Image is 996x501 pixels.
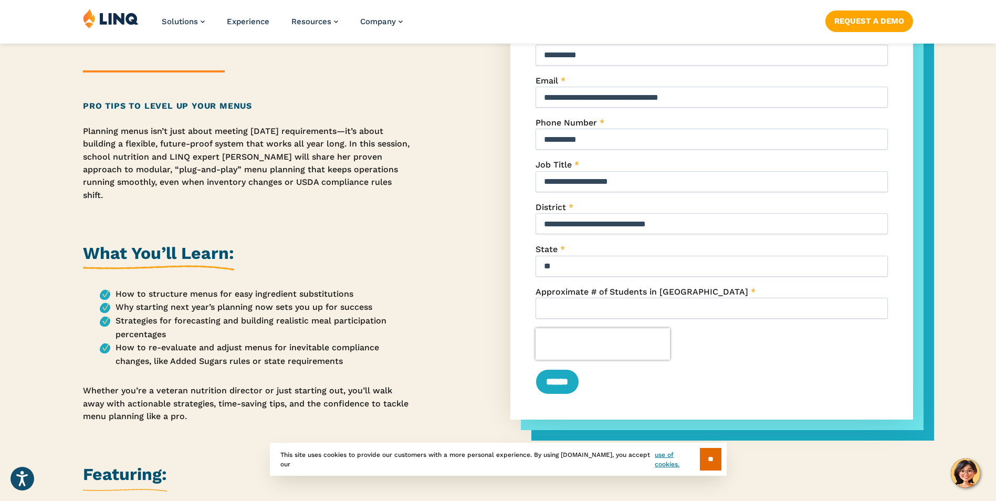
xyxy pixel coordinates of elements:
h2: Pro Tips to Level Up Your Menus [83,100,414,112]
span: Job Title [536,160,572,170]
a: use of cookies. [655,450,699,469]
span: District [536,202,566,212]
span: Resources [291,17,331,26]
iframe: reCAPTCHA [536,328,670,360]
li: How to re-evaluate and adjust menus for inevitable compliance changes, like Added Sugars rules or... [100,341,414,368]
a: Solutions [162,17,205,26]
span: Approximate # of Students in [GEOGRAPHIC_DATA] [536,287,748,297]
button: Hello, have a question? Let’s chat. [951,458,980,488]
a: Experience [227,17,269,26]
span: Solutions [162,17,198,26]
span: Email [536,76,558,86]
span: State [536,244,558,254]
a: Request a Demo [825,11,913,32]
nav: Primary Navigation [162,8,403,43]
a: Resources [291,17,338,26]
li: How to structure menus for easy ingredient substitutions [100,287,414,301]
li: Why starting next year’s planning now sets you up for success [100,300,414,314]
span: Phone Number [536,118,597,128]
span: Company [360,17,396,26]
nav: Button Navigation [825,8,913,32]
a: Company [360,17,403,26]
li: Strategies for forecasting and building realistic meal participation percentages [100,314,414,341]
div: This site uses cookies to provide our customers with a more personal experience. By using [DOMAIN... [270,443,727,476]
p: Planning menus isn’t just about meeting [DATE] requirements—it’s about building a flexible, futur... [83,125,414,202]
p: Whether you’re a veteran nutrition director or just starting out, you’ll walk away with actionabl... [83,384,414,423]
img: LINQ | K‑12 Software [83,8,139,28]
h2: What You’ll Learn: [83,242,234,270]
